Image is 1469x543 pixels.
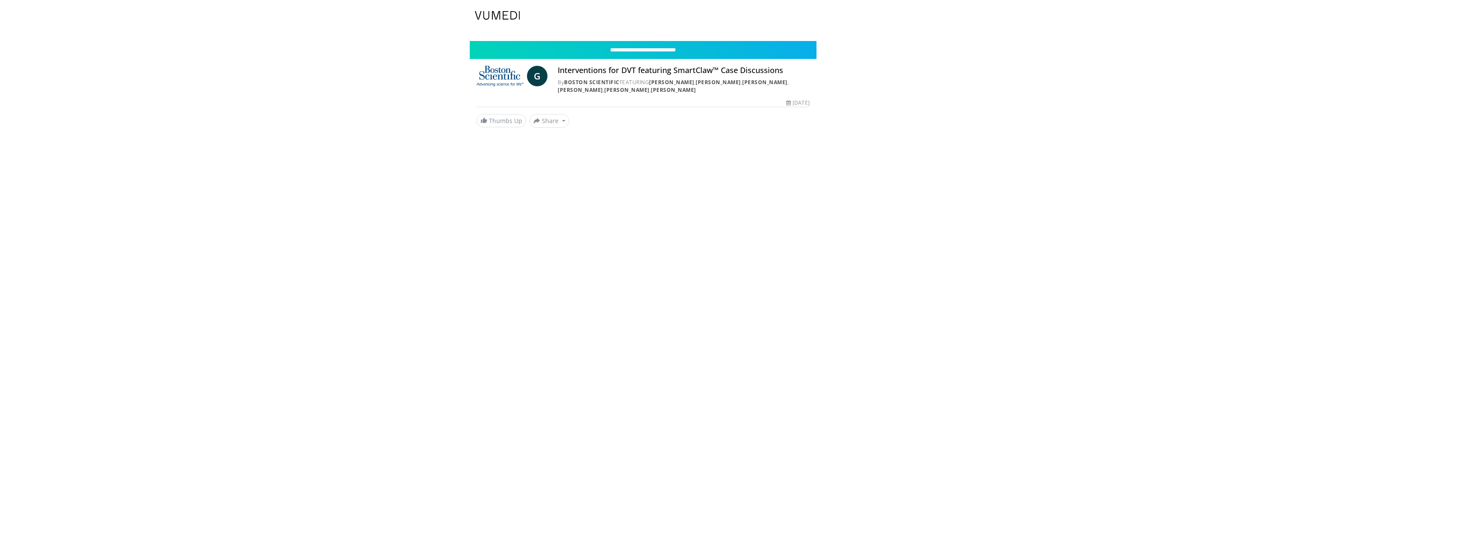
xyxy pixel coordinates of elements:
[558,66,809,75] h4: Interventions for DVT featuring SmartClaw™ Case Discussions
[742,79,787,86] a: [PERSON_NAME]
[558,79,809,94] div: By FEATURING , , , , ,
[527,66,547,86] a: G
[477,66,524,86] img: Boston Scientific
[649,79,694,86] a: [PERSON_NAME]
[477,114,526,127] a: Thumbs Up
[475,11,520,20] img: VuMedi Logo
[564,79,620,86] a: Boston Scientific
[696,79,741,86] a: [PERSON_NAME]
[530,114,569,128] button: Share
[786,99,809,107] div: [DATE]
[604,86,650,94] a: [PERSON_NAME]
[558,86,603,94] a: [PERSON_NAME]
[651,86,696,94] a: [PERSON_NAME]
